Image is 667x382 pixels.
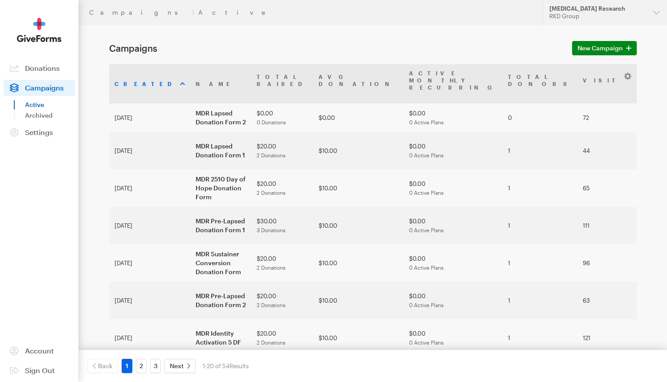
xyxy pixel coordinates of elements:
td: 65 [577,169,634,207]
a: Active [25,99,75,110]
div: RKD Group [549,12,646,20]
td: $0.00 [404,319,503,357]
td: $10.00 [313,319,404,357]
td: $0.00 [404,282,503,319]
span: 2 Donations [257,152,286,158]
td: $20.00 [251,319,313,357]
span: Sign Out [25,366,55,374]
a: Sign Out [4,362,75,378]
img: GiveForms [17,18,61,42]
a: Archived [25,110,75,121]
span: New Campaign [577,43,623,53]
th: Created: activate to sort column ascending [109,64,190,103]
td: $10.00 [313,282,404,319]
td: [DATE] [109,207,190,244]
td: 1 [503,282,577,319]
td: 63 [577,282,634,319]
h1: Campaigns [109,43,561,53]
span: Next [170,361,184,371]
th: TotalRaised: activate to sort column ascending [251,64,313,103]
td: $0.00 [313,103,404,132]
span: 0 Active Plans [409,264,444,271]
td: $0.00 [251,103,313,132]
span: 2 Donations [257,302,286,308]
span: 0 Active Plans [409,189,444,196]
td: MDR Lapsed Donation Form 1 [190,132,251,169]
td: 96 [577,244,634,282]
span: 3 Donations [257,227,286,233]
th: Visits: activate to sort column ascending [577,64,634,103]
td: MDR Identity Activation 5 DF [190,319,251,357]
td: [DATE] [109,132,190,169]
td: MDR Pre-Lapsed Donation Form 2 [190,282,251,319]
td: [DATE] [109,169,190,207]
td: MDR Sustainer Conversion Donation Form [190,244,251,282]
span: 2 Donations [257,339,286,345]
div: 1-20 of 54 [203,359,249,373]
th: TotalDonors: activate to sort column ascending [503,64,577,103]
span: 0 Active Plans [409,302,444,308]
td: 44 [577,132,634,169]
div: [MEDICAL_DATA] Research [549,5,646,12]
th: Name: activate to sort column ascending [190,64,251,103]
td: 121 [577,319,634,357]
td: [DATE] [109,244,190,282]
td: $10.00 [313,132,404,169]
td: 1 [503,207,577,244]
span: 0 Active Plans [409,152,444,158]
span: 2 Donations [257,189,286,196]
td: $20.00 [251,132,313,169]
td: $0.00 [404,244,503,282]
span: Settings [25,128,53,136]
span: 0 Active Plans [409,119,444,125]
a: 3 [150,359,161,373]
td: 1 [503,132,577,169]
td: MDR Lapsed Donation Form 2 [190,103,251,132]
td: $20.00 [251,244,313,282]
span: 2 Donations [257,264,286,271]
span: Donations [25,64,60,72]
a: Account [4,343,75,359]
td: $30.00 [251,207,313,244]
span: 0 Donations [257,119,286,125]
span: Campaigns [25,83,64,92]
span: 0 Active Plans [409,339,444,345]
a: Settings [4,124,75,140]
a: Campaigns [4,80,75,96]
th: Active MonthlyRecurring: activate to sort column ascending [404,64,503,103]
td: MDR 2510 Day of Hope Donation Form [190,169,251,207]
td: $0.00 [404,207,503,244]
td: [DATE] [109,282,190,319]
a: New Campaign [572,41,637,55]
a: Next [164,359,196,373]
a: Campaigns [89,9,188,16]
th: AvgDonation: activate to sort column ascending [313,64,404,103]
td: 1 [503,169,577,207]
td: $20.00 [251,282,313,319]
td: [DATE] [109,319,190,357]
td: $20.00 [251,169,313,207]
td: 111 [577,207,634,244]
td: $0.00 [404,103,503,132]
span: Results [229,362,249,370]
td: $10.00 [313,244,404,282]
td: 1 [503,244,577,282]
td: 1 [503,319,577,357]
td: MDR Pre-Lapsed Donation Form 1 [190,207,251,244]
span: Account [25,346,54,355]
td: [DATE] [109,103,190,132]
td: 72 [577,103,634,132]
td: $10.00 [313,207,404,244]
td: $0.00 [404,169,503,207]
td: $0.00 [404,132,503,169]
span: 0 Active Plans [409,227,444,233]
td: $10.00 [313,169,404,207]
a: 2 [136,359,147,373]
a: Donations [4,60,75,76]
td: 0 [503,103,577,132]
